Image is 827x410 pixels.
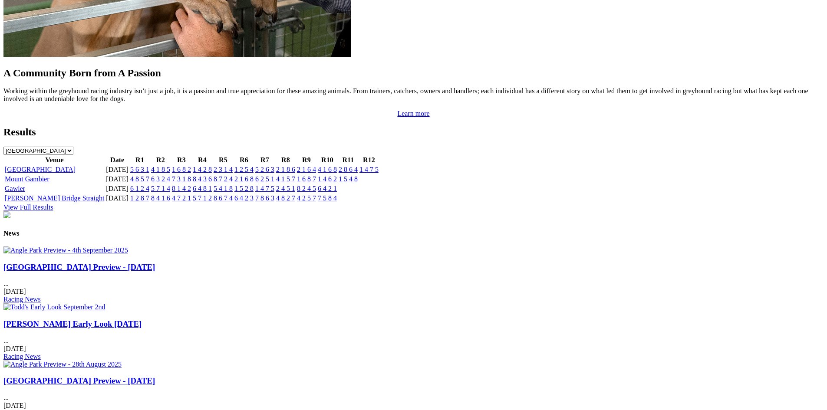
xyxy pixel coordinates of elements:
a: 2 1 8 6 [276,166,295,173]
a: 5 7 1 4 [151,185,170,192]
td: [DATE] [105,184,129,193]
span: [DATE] [3,288,26,295]
th: R7 [255,156,275,164]
a: View Full Results [3,203,53,211]
img: Todd's Early Look September 2nd [3,303,105,311]
a: 1 4 6 2 [318,175,337,183]
img: Angle Park Preview - 28th August 2025 [3,361,122,368]
a: [PERSON_NAME] Bridge Straight [5,194,104,202]
span: [DATE] [3,345,26,352]
a: 6 4 8 1 [193,185,212,192]
a: 2 4 5 1 [276,185,295,192]
a: 8 6 7 4 [214,194,233,202]
th: R11 [338,156,358,164]
a: 7 5 8 4 [318,194,337,202]
a: [GEOGRAPHIC_DATA] [5,166,76,173]
th: R5 [213,156,233,164]
a: 2 1 6 4 [297,166,316,173]
th: Date [105,156,129,164]
a: 5 7 1 2 [193,194,212,202]
h2: Results [3,126,824,138]
a: 8 2 4 5 [297,185,316,192]
td: [DATE] [105,175,129,184]
a: 4 1 5 7 [276,175,295,183]
a: 2 8 6 4 [339,166,358,173]
a: 7 3 1 8 [172,175,191,183]
a: 1 2 8 7 [130,194,149,202]
td: [DATE] [105,165,129,174]
a: 5 2 6 3 [255,166,274,173]
a: 8 7 2 4 [214,175,233,183]
th: R6 [234,156,254,164]
a: 8 1 4 2 [172,185,191,192]
a: Racing News [3,295,41,303]
a: 8 4 3 6 [193,175,212,183]
a: 4 1 8 5 [151,166,170,173]
a: Learn more [397,110,429,117]
a: 4 2 5 7 [297,194,316,202]
a: Mount Gambier [5,175,49,183]
a: 4 8 2 7 [276,194,295,202]
a: 1 5 2 8 [234,185,254,192]
a: [GEOGRAPHIC_DATA] Preview - [DATE] [3,262,155,272]
a: 1 4 2 8 [193,166,212,173]
a: 5 4 1 8 [214,185,233,192]
a: 6 4 2 1 [318,185,337,192]
a: 5 6 3 1 [130,166,149,173]
a: 1 5 4 8 [339,175,358,183]
a: 4 1 6 8 [318,166,337,173]
th: R12 [359,156,379,164]
a: 1 4 7 5 [359,166,379,173]
a: 1 4 7 5 [255,185,274,192]
a: 6 1 2 4 [130,185,149,192]
img: chasers_homepage.jpg [3,211,10,218]
th: R2 [151,156,171,164]
a: 2 1 6 8 [234,175,254,183]
a: Gawler [5,185,25,192]
a: 2 3 1 4 [214,166,233,173]
th: R4 [192,156,212,164]
a: 1 6 8 7 [297,175,316,183]
a: Racing News [3,353,41,360]
img: Angle Park Preview - 4th September 2025 [3,246,128,254]
th: R3 [171,156,191,164]
th: Venue [4,156,105,164]
p: Working within the greyhound racing industry isn’t just a job, it is a passion and true appreciat... [3,87,824,103]
div: ... [3,262,824,304]
th: R8 [276,156,296,164]
a: 6 4 2 3 [234,194,254,202]
h4: News [3,230,824,237]
a: 8 4 1 6 [151,194,170,202]
a: 4 8 5 7 [130,175,149,183]
a: 6 3 2 4 [151,175,170,183]
span: [DATE] [3,402,26,409]
h2: A Community Born from A Passion [3,67,824,79]
a: 6 2 5 1 [255,175,274,183]
a: 4 7 2 1 [172,194,191,202]
a: 1 6 8 2 [172,166,191,173]
th: R10 [317,156,337,164]
td: [DATE] [105,194,129,203]
a: [PERSON_NAME] Early Look [DATE] [3,319,142,328]
div: ... [3,319,824,361]
a: [GEOGRAPHIC_DATA] Preview - [DATE] [3,376,155,385]
a: 7 8 6 3 [255,194,274,202]
th: R9 [297,156,316,164]
a: 1 2 5 4 [234,166,254,173]
th: R1 [130,156,150,164]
